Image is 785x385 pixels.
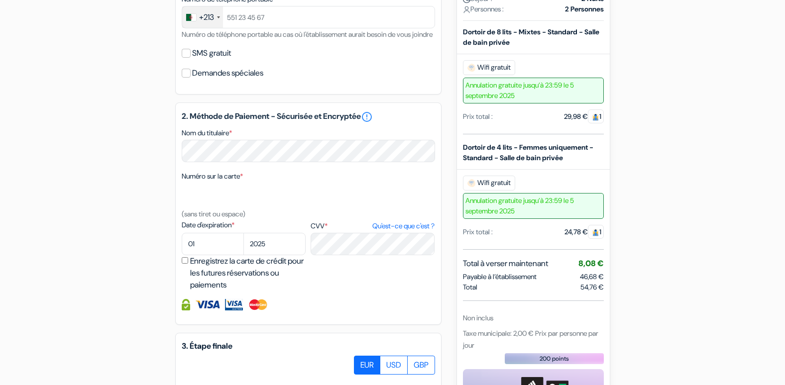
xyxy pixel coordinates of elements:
[588,109,604,123] span: 1
[463,272,537,282] span: Payable à l’établissement
[564,227,604,237] div: 24,78 €
[248,299,268,310] img: Master Card
[463,60,515,75] span: Wifi gratuit
[182,209,245,218] small: (sans tiret ou espace)
[463,329,598,350] span: Taxe municipale: 2,00 € Prix par personne par jour
[463,111,493,122] div: Prix total :
[354,356,435,375] div: Basic radio toggle button group
[463,78,604,103] span: Annulation gratuite jusqu’à 23:59 le 5 septembre 2025
[463,227,493,237] div: Prix total :
[578,258,604,269] span: 8,08 €
[182,111,435,123] h5: 2. Méthode de Paiement - Sécurisée et Encryptée
[463,143,593,162] b: Dortoir de 4 lits - Femmes uniquement - Standard - Salle de bain privée
[407,356,435,375] label: GBP
[182,299,190,310] img: Information de carte de crédit entièrement encryptée et sécurisée
[580,282,604,292] span: 54,76 €
[182,128,232,138] label: Nom du titulaire
[463,27,599,47] b: Dortoir de 8 lits - Mixtes - Standard - Salle de bain privée
[199,11,214,23] div: +213
[463,258,548,270] span: Total à verser maintenant
[580,272,604,281] span: 46,68 €
[354,356,380,375] label: EUR
[463,6,470,13] img: user_icon.svg
[192,66,263,80] label: Demandes spéciales
[372,221,435,231] a: Qu'est-ce que c'est ?
[565,4,604,14] strong: 2 Personnes
[195,299,220,310] img: Visa
[592,113,599,121] img: guest.svg
[588,225,604,239] span: 1
[463,193,604,219] span: Annulation gratuite jusqu’à 23:59 le 5 septembre 2025
[540,354,569,363] span: 200 points
[182,6,223,28] div: Algeria (‫الجزائر‬‎): +213
[182,6,435,28] input: 551 23 45 67
[380,356,408,375] label: USD
[463,282,477,292] span: Total
[564,111,604,122] div: 29,98 €
[580,10,775,110] iframe: Boîte de dialogue "Se connecter avec Google"
[182,220,306,230] label: Date d'expiration
[467,64,475,72] img: free_wifi.svg
[311,221,435,231] label: CVV
[182,30,433,39] small: Numéro de téléphone portable au cas où l'établissement aurait besoin de vous joindre
[463,313,604,323] div: Non inclus
[467,179,475,187] img: free_wifi.svg
[463,176,515,191] span: Wifi gratuit
[463,4,504,14] span: Personnes :
[190,255,309,291] label: Enregistrez la carte de crédit pour les futures réservations ou paiements
[225,299,243,310] img: Visa Electron
[182,341,435,351] h5: 3. Étape finale
[361,111,373,123] a: error_outline
[192,46,231,60] label: SMS gratuit
[182,171,243,182] label: Numéro sur la carte
[592,229,599,236] img: guest.svg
